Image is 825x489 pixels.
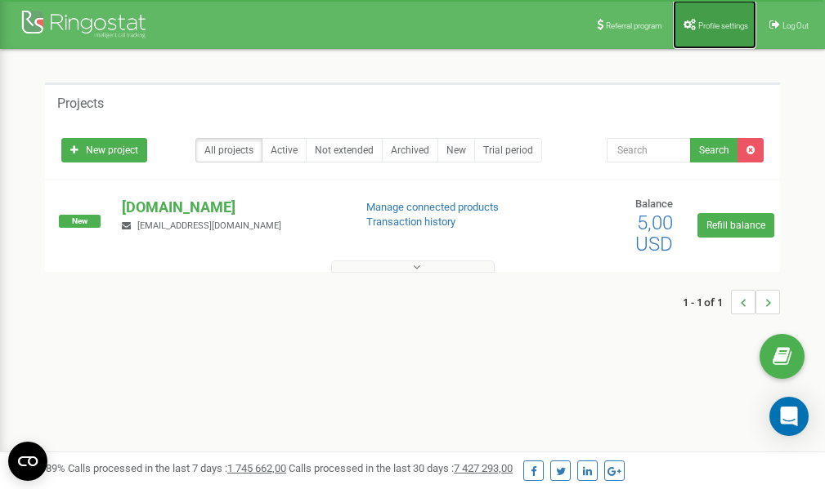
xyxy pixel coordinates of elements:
[769,397,809,436] div: Open Intercom Messenger
[635,198,673,210] span: Balance
[437,138,475,162] a: New
[8,442,47,481] button: Open CMP widget
[262,138,307,162] a: Active
[68,462,286,474] span: Calls processed in the last 7 days :
[61,138,147,162] a: New project
[782,21,809,30] span: Log Out
[683,273,780,331] nav: ...
[57,96,104,111] h5: Projects
[697,213,774,238] a: Refill balance
[227,462,286,474] u: 1 745 662,00
[683,290,731,314] span: 1 - 1 of 1
[454,462,513,474] u: 7 427 293,00
[306,138,383,162] a: Not extended
[122,197,339,218] p: [DOMAIN_NAME]
[366,201,499,213] a: Manage connected products
[382,138,438,162] a: Archived
[59,215,101,228] span: New
[137,220,281,231] span: [EMAIL_ADDRESS][DOMAIN_NAME]
[607,138,691,162] input: Search
[195,138,262,162] a: All projects
[606,21,662,30] span: Referral program
[366,216,455,228] a: Transaction history
[474,138,542,162] a: Trial period
[635,211,673,256] span: 5,00 USD
[690,138,738,162] button: Search
[289,462,513,474] span: Calls processed in the last 30 days :
[698,21,748,30] span: Profile settings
